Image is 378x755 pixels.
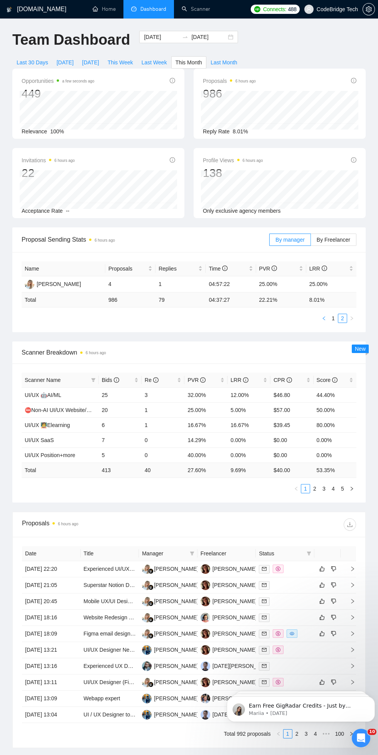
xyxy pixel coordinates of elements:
[148,601,154,606] img: gigradar-bm.png
[25,407,120,413] a: ⛔Non-AI UI/UX Website/Web designer
[329,484,338,493] li: 4
[22,577,81,594] td: [DATE] 21:05
[270,417,313,432] td: $39.45
[142,447,184,462] td: 0
[84,566,260,572] a: Experienced UI/UX Design Engineer Needed for Design-to-Code Process
[155,261,206,276] th: Replies
[306,276,356,293] td: 25.00%
[142,462,184,478] td: 40
[319,314,329,323] button: left
[142,432,184,447] td: 0
[351,78,356,83] span: info-circle
[12,31,130,49] h1: Team Dashboard
[142,646,198,652] a: SA[PERSON_NAME]
[81,577,139,594] td: Superstar Notion Developer / Designer
[142,58,167,67] span: Last Week
[108,264,147,273] span: Proposals
[262,615,267,620] span: mail
[288,5,296,13] span: 488
[148,682,154,687] img: gigradar-bm.png
[155,276,206,293] td: 1
[305,548,313,559] span: filter
[331,679,336,685] span: dislike
[320,484,328,493] a: 3
[331,598,336,604] span: dislike
[22,76,94,86] span: Opportunities
[317,613,327,622] button: like
[273,377,292,383] span: CPR
[349,486,354,491] span: right
[182,6,210,12] a: searchScanner
[191,33,226,41] input: End date
[22,518,189,531] div: Proposals
[314,462,356,478] td: 53.35 %
[7,3,12,16] img: logo
[182,34,188,40] span: swap-right
[319,679,325,685] span: like
[201,710,210,720] img: IR
[368,729,376,735] span: 10
[25,422,70,428] a: UI/UX 🧑‍🏫Elearning
[347,314,356,323] li: Next Page
[270,387,313,402] td: $46.80
[142,663,198,669] a: KK[PERSON_NAME]
[114,377,119,383] span: info-circle
[213,613,257,622] div: [PERSON_NAME]
[99,447,142,462] td: 5
[142,710,152,720] img: SA
[319,566,325,572] span: like
[317,629,327,638] button: like
[154,581,198,589] div: [PERSON_NAME]
[58,522,78,526] time: 6 hours ago
[331,614,336,620] span: dislike
[99,432,142,447] td: 7
[322,316,326,321] span: left
[201,663,274,669] a: IR[DATE][PERSON_NAME]
[25,281,81,287] a: YK[PERSON_NAME]
[170,157,175,163] span: info-circle
[159,264,197,273] span: Replies
[317,237,350,243] span: By Freelancer
[254,6,260,12] img: upwork-logo.png
[184,462,227,478] td: 27.60 %
[22,594,81,610] td: [DATE] 20:45
[228,447,270,462] td: 0.00%
[309,266,327,272] span: LRR
[203,208,281,214] span: Only exclusive agency members
[182,34,188,40] span: to
[81,594,139,610] td: Mobile UX/UI Design for AI-Enhanced App
[142,387,184,402] td: 3
[213,597,257,605] div: [PERSON_NAME]
[142,614,198,620] a: AK[PERSON_NAME]
[306,7,312,12] span: user
[66,208,69,214] span: --
[329,314,338,323] li: 1
[201,565,257,572] a: AV[PERSON_NAME]
[142,661,152,671] img: KK
[131,6,137,12] span: dashboard
[142,417,184,432] td: 1
[213,662,274,670] div: [DATE][PERSON_NAME]
[272,266,277,271] span: info-circle
[102,377,119,383] span: Bids
[201,678,210,687] img: AV
[262,567,267,571] span: mail
[259,266,277,272] span: PVR
[142,645,152,655] img: SA
[154,662,198,670] div: [PERSON_NAME]
[25,392,61,398] a: UI/UX 🤖AI/ML
[310,484,319,493] li: 2
[228,402,270,417] td: 5.00%
[355,346,366,352] span: New
[213,581,257,589] div: [PERSON_NAME]
[25,452,75,458] a: UI/UX Position+more
[62,79,94,83] time: a few seconds ago
[206,293,256,308] td: 04:37:27
[78,56,103,69] button: [DATE]
[201,695,290,701] a: DM[PERSON_NAME] Maloroshvylo
[17,58,48,67] span: Last 30 Days
[203,76,256,86] span: Proposals
[275,237,304,243] span: By manager
[148,568,154,574] img: gigradar-bm.png
[319,631,325,637] span: like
